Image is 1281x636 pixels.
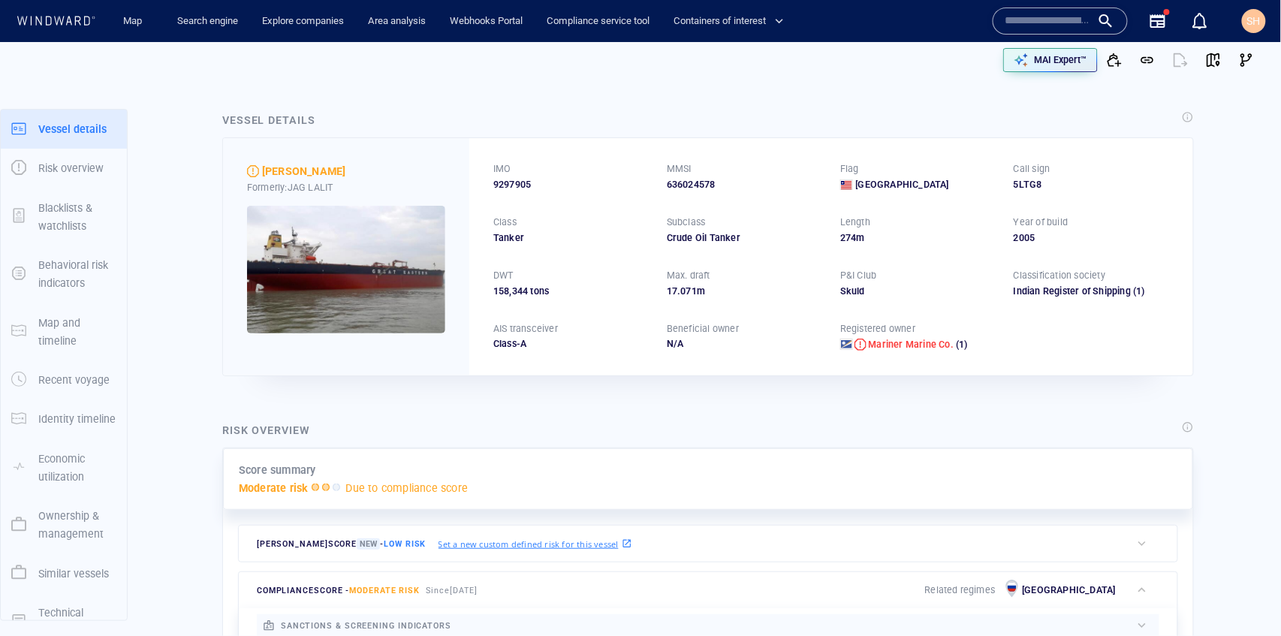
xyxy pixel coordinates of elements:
p: Identity timeline [38,410,116,428]
span: . [677,285,680,297]
p: Similar vessels [38,565,109,583]
p: Ownership & management [38,507,116,544]
div: Risk overview [222,421,310,439]
a: Compliance service tool [541,8,656,35]
a: Behavioral risk indicators [1,267,127,281]
span: SH [1247,15,1261,27]
span: N/A [667,338,684,349]
span: New [357,538,380,550]
span: 9297905 [493,178,531,191]
span: Moderate risk [349,586,420,595]
button: Map [111,8,159,35]
span: Mariner Marine Co. [869,339,954,350]
p: Call sign [1014,162,1050,176]
div: [PERSON_NAME] [262,162,346,180]
button: Add to vessel list [1098,44,1131,77]
span: [GEOGRAPHIC_DATA] [856,178,949,191]
a: Technical details [1,613,127,628]
span: [PERSON_NAME] score - [257,538,426,550]
iframe: Chat [1217,568,1270,625]
span: Containers of interest [674,13,784,30]
div: 636024578 [667,178,822,191]
a: Map [117,8,153,35]
div: Tanker [493,231,649,245]
div: Crude Oil Tanker [667,231,822,245]
p: Beneficial owner [667,322,739,336]
span: sanctions & screening indicators [281,621,451,631]
div: Skuld [840,285,996,298]
p: Behavioral risk indicators [38,256,116,293]
p: Length [840,216,870,229]
a: Ownership & management [1,517,127,532]
a: Blacklists & watchlists [1,209,127,223]
a: Similar vessels [1,565,127,580]
p: Related regimes [925,583,996,597]
p: Max. draft [667,269,710,282]
div: Notification center [1191,12,1209,30]
div: 5LTG8 [1014,178,1169,191]
div: 158,344 tons [493,285,649,298]
p: Moderate risk [239,479,309,497]
p: Due to compliance score [346,479,469,497]
a: Mariner Marine Co. (1) [869,338,968,351]
span: m [697,285,705,297]
div: Moderate risk [247,165,259,177]
a: Economic utilization [1,460,127,474]
p: Set a new custom defined risk for this vessel [439,538,619,550]
button: Blacklists & watchlists [1,188,127,246]
p: Score summary [239,461,316,479]
button: Search engine [171,8,244,35]
a: Area analysis [362,8,432,35]
button: Identity timeline [1,399,127,439]
a: Set a new custom defined risk for this vessel [439,535,632,552]
span: 071 [681,285,698,297]
button: Vessel details [1,110,127,149]
p: P&I Club [840,269,877,282]
span: compliance score - [257,586,420,595]
p: Classification society [1014,269,1105,282]
button: Webhooks Portal [444,8,529,35]
p: Flag [840,162,859,176]
p: Economic utilization [38,450,116,487]
a: Recent voyage [1,372,127,387]
span: 274 [840,232,857,243]
p: Registered owner [840,322,915,336]
button: Containers of interest [668,8,797,35]
span: (1) [954,338,968,351]
p: Vessel details [38,120,107,138]
p: Class [493,216,517,229]
span: 17 [667,285,677,297]
a: Explore companies [256,8,350,35]
span: Since [DATE] [426,586,478,595]
span: LILIANA [262,162,346,180]
p: Blacklists & watchlists [38,199,116,236]
button: MAI Expert™ [1003,48,1098,72]
div: Vessel details [222,111,315,129]
button: Visual Link Analysis [1230,44,1263,77]
button: Behavioral risk indicators [1,246,127,303]
a: Vessel details [1,121,127,135]
p: [GEOGRAPHIC_DATA] [1023,583,1116,597]
div: Indian Register of Shipping [1014,285,1169,298]
button: SH [1239,6,1269,36]
p: Map and timeline [38,314,116,351]
a: Map and timeline [1,324,127,338]
button: Get link [1131,44,1164,77]
span: (1) [1131,285,1169,298]
button: Map and timeline [1,303,127,361]
div: Formerly: JAG LALIT [247,181,445,194]
span: Low risk [384,539,426,549]
p: AIS transceiver [493,322,558,336]
p: Risk overview [38,159,104,177]
p: DWT [493,269,514,282]
button: Economic utilization [1,439,127,497]
img: 5905c34d867cbe57fa4fbcc3_0 [247,206,445,333]
span: m [857,232,865,243]
div: Indian Register of Shipping [1014,285,1131,298]
button: Risk overview [1,149,127,188]
a: Risk overview [1,161,127,175]
p: Subclass [667,216,706,229]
